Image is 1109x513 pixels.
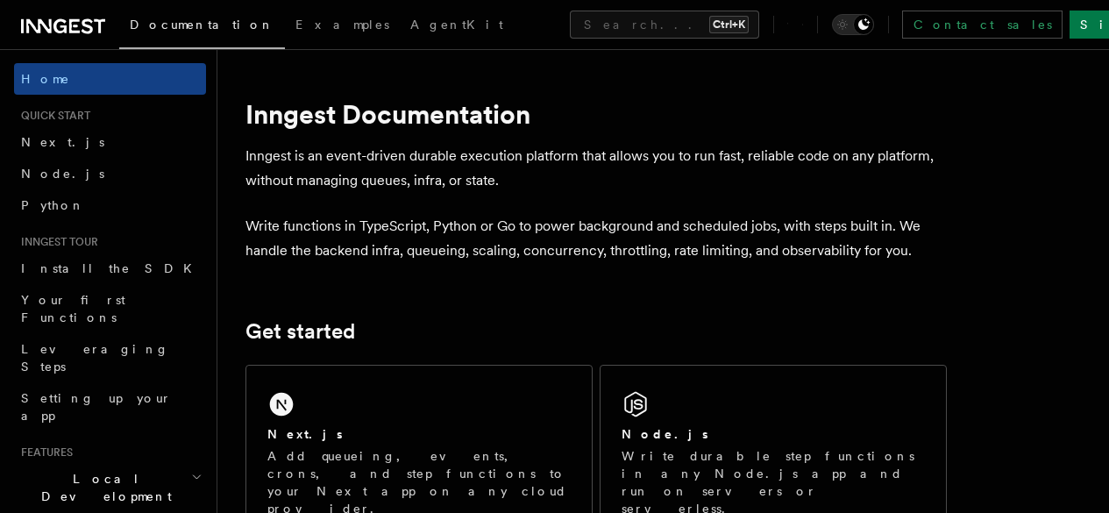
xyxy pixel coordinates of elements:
span: Home [21,70,70,88]
span: Documentation [130,18,274,32]
p: Inngest is an event-driven durable execution platform that allows you to run fast, reliable code ... [245,144,947,193]
button: Search...Ctrl+K [570,11,759,39]
span: Install the SDK [21,261,203,275]
a: Install the SDK [14,253,206,284]
a: Setting up your app [14,382,206,431]
span: Leveraging Steps [21,342,169,374]
a: Documentation [119,5,285,49]
a: Examples [285,5,400,47]
a: AgentKit [400,5,514,47]
a: Home [14,63,206,95]
a: Get started [245,319,355,344]
h1: Inngest Documentation [245,98,947,130]
span: Features [14,445,73,460]
button: Local Development [14,463,206,512]
span: Examples [295,18,389,32]
span: Inngest tour [14,235,98,249]
a: Contact sales [902,11,1063,39]
a: Python [14,189,206,221]
a: Node.js [14,158,206,189]
a: Your first Functions [14,284,206,333]
span: Your first Functions [21,293,125,324]
span: Local Development [14,470,191,505]
span: Next.js [21,135,104,149]
span: AgentKit [410,18,503,32]
span: Quick start [14,109,90,123]
span: Setting up your app [21,391,172,423]
button: Toggle dark mode [832,14,874,35]
span: Node.js [21,167,104,181]
h2: Next.js [267,425,343,443]
a: Next.js [14,126,206,158]
span: Python [21,198,85,212]
h2: Node.js [622,425,708,443]
p: Write functions in TypeScript, Python or Go to power background and scheduled jobs, with steps bu... [245,214,947,263]
a: Leveraging Steps [14,333,206,382]
kbd: Ctrl+K [709,16,749,33]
